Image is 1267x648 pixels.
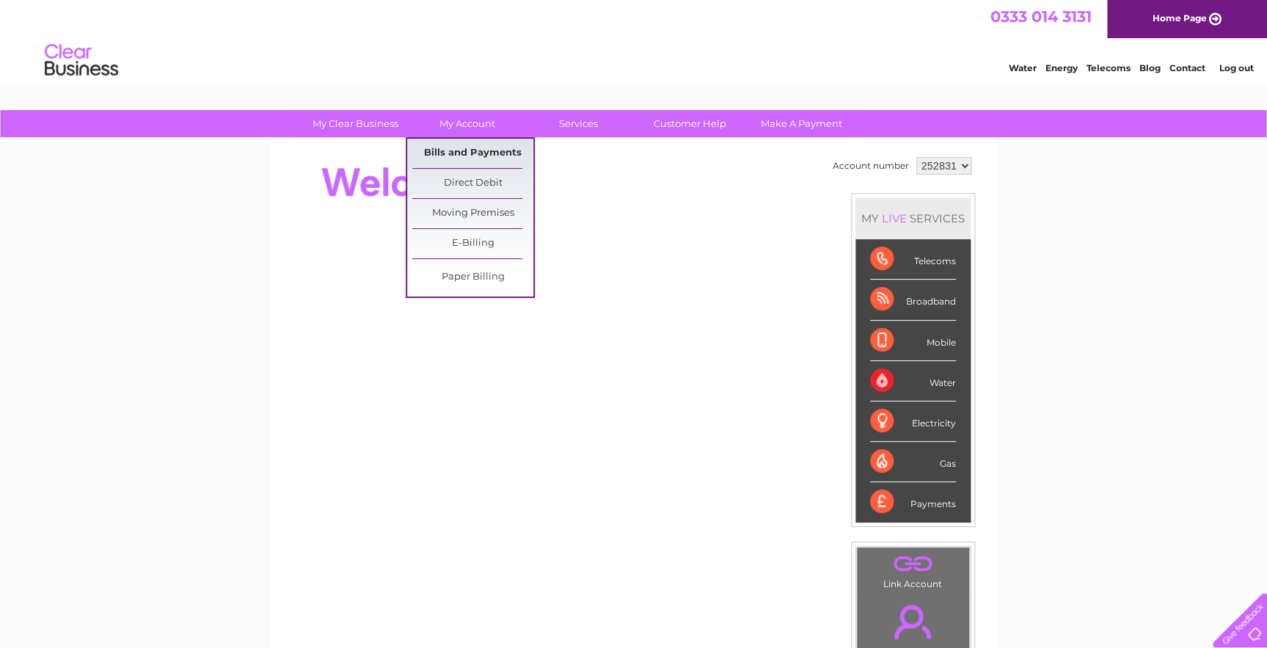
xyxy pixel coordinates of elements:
[288,8,981,71] div: Clear Business is a trading name of Verastar Limited (registered in [GEOGRAPHIC_DATA] No. 3667643...
[629,110,751,137] a: Customer Help
[879,211,910,225] div: LIVE
[412,139,533,168] a: Bills and Payments
[741,110,862,137] a: Make A Payment
[856,547,970,593] td: Link Account
[1087,62,1131,73] a: Telecoms
[870,482,956,522] div: Payments
[829,153,913,178] td: Account number
[855,197,971,239] div: MY SERVICES
[518,110,639,137] a: Services
[295,110,416,137] a: My Clear Business
[870,321,956,361] div: Mobile
[870,442,956,482] div: Gas
[861,596,965,647] a: .
[412,199,533,228] a: Moving Premises
[870,239,956,280] div: Telecoms
[1169,62,1205,73] a: Contact
[870,361,956,401] div: Water
[861,551,965,577] a: .
[406,110,527,137] a: My Account
[870,401,956,442] div: Electricity
[412,263,533,292] a: Paper Billing
[412,169,533,198] a: Direct Debit
[990,7,1092,26] a: 0333 014 3131
[1045,62,1078,73] a: Energy
[1009,62,1037,73] a: Water
[1139,62,1161,73] a: Blog
[1219,62,1253,73] a: Log out
[412,229,533,258] a: E-Billing
[870,280,956,320] div: Broadband
[44,38,119,83] img: logo.png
